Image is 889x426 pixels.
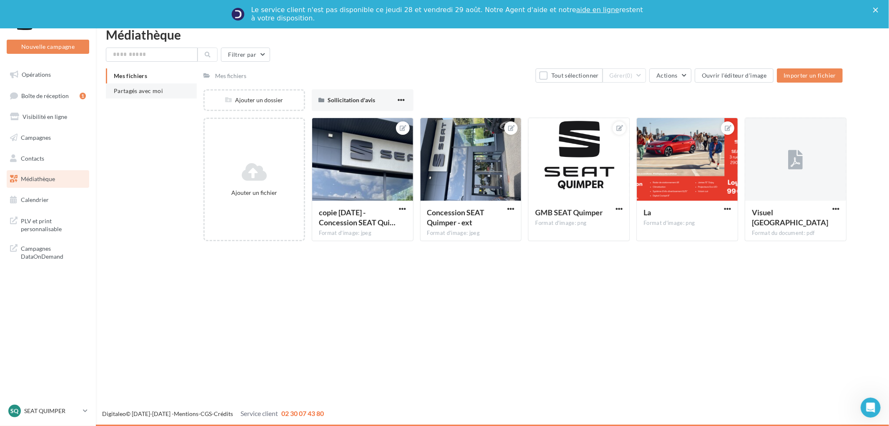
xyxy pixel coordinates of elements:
[328,96,375,103] span: Sollicitation d'avis
[21,196,49,203] span: Calendrier
[319,208,396,227] span: copie 08-07-2025 - Concession SEAT Quimper - ext
[7,403,89,419] a: SQ SEAT QUIMPER
[21,175,55,182] span: Médiathèque
[21,243,86,261] span: Campagnes DataOnDemand
[221,48,270,62] button: Filtrer par
[215,72,246,80] div: Mes fichiers
[603,68,646,83] button: Gérer(0)
[214,410,233,417] a: Crédits
[7,40,89,54] button: Nouvelle campagne
[535,219,623,227] div: Format d'image: png
[24,407,80,415] p: SEAT QUIMPER
[80,93,86,99] div: 1
[208,189,301,197] div: Ajouter un fichier
[114,72,147,79] span: Mes fichiers
[11,407,19,415] span: SQ
[784,72,836,79] span: Importer un fichier
[5,87,91,105] a: Boîte de réception1
[752,208,828,227] span: Visuel place UJAP
[319,229,406,237] div: Format d'image: jpeg
[5,66,91,83] a: Opérations
[205,96,304,104] div: Ajouter un dossier
[21,92,69,99] span: Boîte de réception
[114,87,163,94] span: Partagés avec moi
[200,410,212,417] a: CGS
[644,208,651,217] span: La
[21,215,86,233] span: PLV et print personnalisable
[5,239,91,264] a: Campagnes DataOnDemand
[861,398,881,418] iframe: Intercom live chat
[174,410,198,417] a: Mentions
[777,68,843,83] button: Importer un fichier
[21,154,44,161] span: Contacts
[106,28,879,41] div: Médiathèque
[427,208,485,227] span: Concession SEAT Quimper - ext
[656,72,677,79] span: Actions
[535,208,603,217] span: GMB SEAT Quimper
[102,410,324,417] span: © [DATE]-[DATE] - - -
[5,129,91,146] a: Campagnes
[5,191,91,209] a: Calendrier
[251,6,645,23] div: Le service client n'est pas disponible ce jeudi 28 et vendredi 29 août. Notre Agent d'aide et not...
[23,113,67,120] span: Visibilité en ligne
[536,68,602,83] button: Tout sélectionner
[281,409,324,417] span: 02 30 07 43 80
[102,410,126,417] a: Digitaleo
[5,150,91,167] a: Contacts
[5,212,91,237] a: PLV et print personnalisable
[625,72,632,79] span: (0)
[695,68,774,83] button: Ouvrir l'éditeur d'image
[644,219,731,227] div: Format d'image: png
[5,170,91,188] a: Médiathèque
[752,229,839,237] div: Format du document: pdf
[873,8,881,13] div: Fermer
[427,229,515,237] div: Format d'image: jpeg
[576,6,619,14] a: aide en ligne
[22,71,51,78] span: Opérations
[5,108,91,126] a: Visibilité en ligne
[240,409,278,417] span: Service client
[21,134,51,141] span: Campagnes
[649,68,691,83] button: Actions
[231,8,245,21] img: Profile image for Service-Client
